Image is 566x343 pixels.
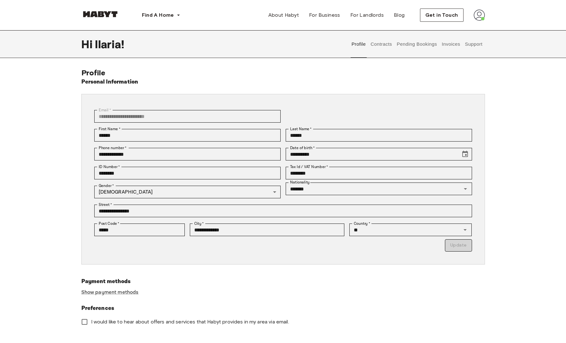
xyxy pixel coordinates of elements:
img: Habyt [81,11,119,17]
label: Street [99,202,112,207]
button: Choose date, selected date is Jul 11, 1998 [459,148,471,160]
label: Post Code [99,221,120,226]
button: Profile [351,30,367,58]
a: For Landlords [345,9,389,21]
span: Find A Home [142,11,174,19]
label: Last Name [290,126,312,132]
span: For Business [309,11,340,19]
label: City [194,221,204,226]
label: Email [99,107,111,113]
button: Open [461,184,470,193]
h6: Personal Information [81,78,138,86]
button: Contracts [370,30,393,58]
span: I would like to hear about offers and services that Habyt provides in my area via email. [91,318,289,325]
label: Tax Id / VAT Number [290,164,328,170]
span: Get in Touch [425,11,458,19]
label: Date of birth [290,145,315,151]
span: Blog [394,11,405,19]
button: Pending Bookings [396,30,438,58]
label: Phone number [99,145,127,151]
div: user profile tabs [349,30,485,58]
span: Hi [81,38,95,51]
span: Profile [81,68,106,77]
div: [DEMOGRAPHIC_DATA] [94,186,281,198]
span: Ilaria ! [95,38,124,51]
label: Gender [99,183,114,189]
a: Show payment methods [81,289,139,296]
span: For Landlords [350,11,384,19]
a: About Habyt [263,9,304,21]
a: Blog [389,9,410,21]
label: Nationality [290,180,310,185]
h6: Payment methods [81,277,485,286]
label: ID Number [99,164,120,170]
img: avatar [474,9,485,21]
button: Open [461,225,470,234]
button: Support [464,30,483,58]
button: Invoices [441,30,461,58]
button: Get in Touch [420,9,464,22]
label: First Name [99,126,120,132]
div: You can't change your email address at the moment. Please reach out to customer support in case y... [94,110,281,123]
span: About Habyt [268,11,299,19]
button: Find A Home [137,9,185,21]
label: Country [354,221,370,226]
a: For Business [304,9,345,21]
h6: Preferences [81,304,485,313]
